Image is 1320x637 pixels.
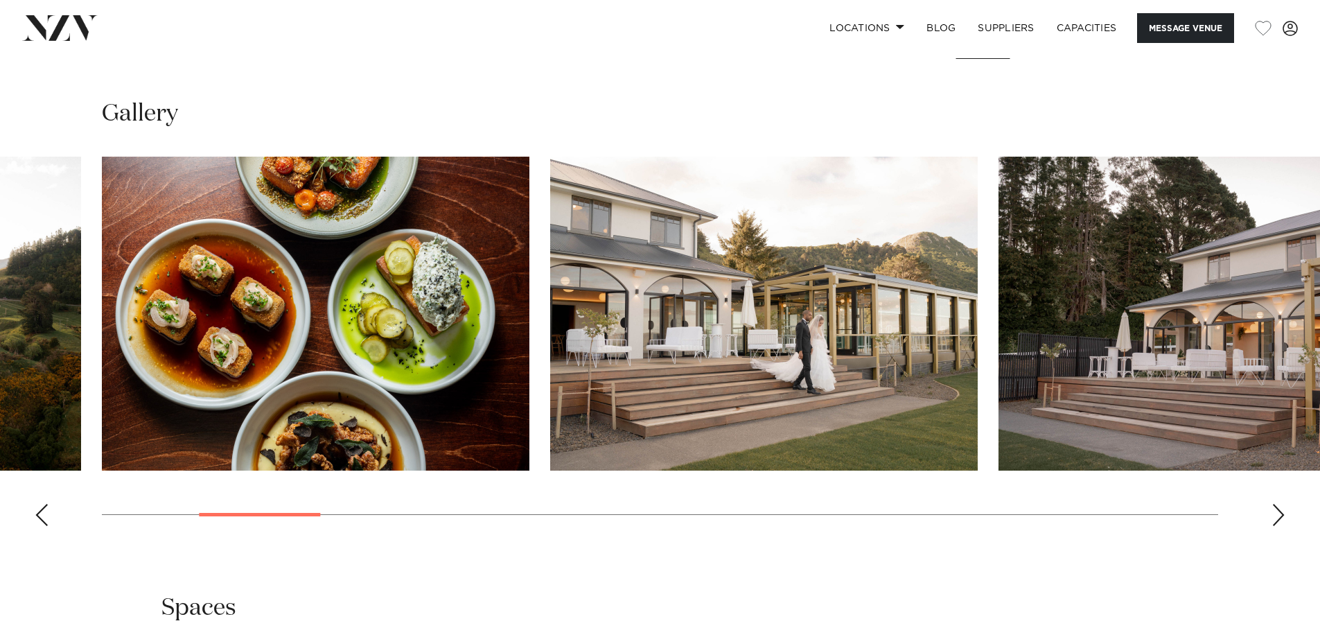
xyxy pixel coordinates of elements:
swiper-slide: 4 / 23 [550,157,978,471]
h2: Gallery [102,98,178,130]
h2: Spaces [161,593,236,624]
swiper-slide: 3 / 23 [102,157,529,471]
img: nzv-logo.png [22,15,98,40]
a: SUPPLIERS [967,13,1045,43]
button: Message Venue [1137,13,1234,43]
a: BLOG [915,13,967,43]
a: Locations [818,13,915,43]
a: Capacities [1046,13,1128,43]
